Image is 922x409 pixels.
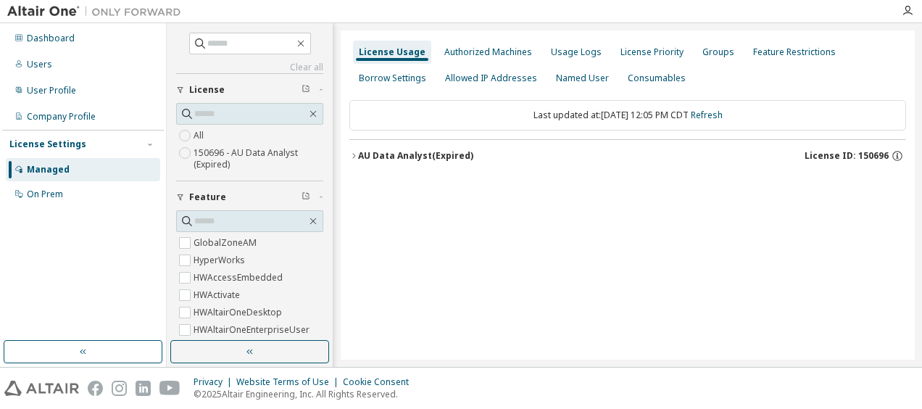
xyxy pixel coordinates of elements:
div: Named User [556,73,609,84]
div: Allowed IP Addresses [445,73,537,84]
img: linkedin.svg [136,381,151,396]
div: Dashboard [27,33,75,44]
img: altair_logo.svg [4,381,79,396]
label: HWActivate [194,286,243,304]
label: HWAccessEmbedded [194,269,286,286]
button: License [176,74,323,106]
div: Company Profile [27,111,96,123]
span: Feature [189,191,226,203]
div: Website Terms of Use [236,376,343,388]
label: HWAltairOneEnterpriseUser [194,321,312,339]
div: Consumables [628,73,686,84]
span: Clear filter [302,84,310,96]
div: User Profile [27,85,76,96]
div: License Priority [620,46,684,58]
div: AU Data Analyst (Expired) [358,150,473,162]
label: HWAltairOneDesktop [194,304,285,321]
div: Cookie Consent [343,376,418,388]
a: Clear all [176,62,323,73]
label: All [194,127,207,144]
div: Users [27,59,52,70]
a: Refresh [691,109,723,121]
div: License Usage [359,46,425,58]
span: License [189,84,225,96]
div: Usage Logs [551,46,602,58]
img: facebook.svg [88,381,103,396]
div: Feature Restrictions [753,46,836,58]
div: Managed [27,164,70,175]
div: Last updated at: [DATE] 12:05 PM CDT [349,100,906,131]
span: License ID: 150696 [805,150,889,162]
label: 150696 - AU Data Analyst (Expired) [194,144,323,173]
button: AU Data Analyst(Expired)License ID: 150696 [349,140,906,172]
p: © 2025 Altair Engineering, Inc. All Rights Reserved. [194,388,418,400]
label: HyperWorks [194,252,248,269]
div: On Prem [27,189,63,200]
div: Authorized Machines [444,46,532,58]
label: GlobalZoneAM [194,234,259,252]
div: Privacy [194,376,236,388]
div: License Settings [9,139,86,150]
button: Feature [176,181,323,213]
img: Altair One [7,4,188,19]
div: Groups [702,46,734,58]
div: Borrow Settings [359,73,426,84]
span: Clear filter [302,191,310,203]
img: youtube.svg [159,381,180,396]
img: instagram.svg [112,381,127,396]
